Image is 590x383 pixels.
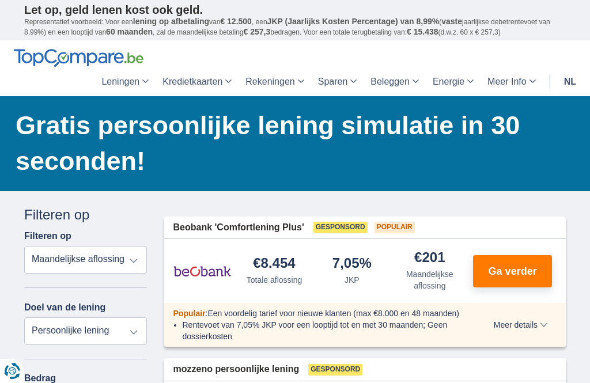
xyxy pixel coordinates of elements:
[24,231,71,241] label: Filteren op
[473,255,552,287] button: Ga verder
[441,17,462,26] span: vaste
[375,222,415,233] span: Populair
[247,274,302,286] div: Totale aflossing
[14,49,143,67] img: TopCompare
[308,364,362,376] span: Gesponsord
[494,321,548,329] span: Meer details
[133,17,209,26] span: lening op afbetaling
[94,67,156,96] a: Leningen
[311,67,364,96] a: Sparen
[24,3,566,17] p: Let op, geld lenen kost ook geld.
[557,67,583,96] a: nl
[267,17,440,26] span: JKP (Jaarlijks Kosten Percentage) van 8,99%
[16,108,566,179] h1: Gratis persoonlijke lening simulatie in 30 seconden!
[106,27,153,36] span: 60 maanden
[253,256,295,272] div: €8.454
[183,319,469,342] li: Rentevoet van 7,05% JKP voor een looptijd tot en met 30 maanden; Geen dossierkosten
[364,67,426,96] a: Beleggen
[164,308,478,319] div: :
[207,309,459,318] span: Een voordelig tarief voor nieuwe klanten (max €8.000 en 48 maanden)
[239,67,311,96] a: Rekeningen
[243,27,270,36] span: € 257,3
[156,67,239,96] a: Kredietkaarten
[220,17,252,26] span: € 12.500
[173,309,206,318] span: Populair
[24,17,566,37] p: Representatief voorbeeld: Voor een van , een ( jaarlijkse debetrentevoet van 8,99%) en een loopti...
[173,257,231,286] img: product.pl.alt Beobank
[173,221,304,234] span: Beobank 'Comfortlening Plus'
[24,302,105,313] label: Doel van de lening
[481,67,543,96] a: Meer Info
[173,363,300,376] span: mozzeno persoonlijke lening
[489,266,537,276] span: Ga verder
[345,274,360,286] div: JKP
[426,67,481,96] a: Energie
[332,256,372,272] div: 7,05%
[24,205,147,225] div: Filteren op
[414,251,445,266] div: €201
[407,27,438,36] span: € 15.438
[485,320,557,329] button: Meer details
[313,222,368,233] span: Gesponsord
[395,268,464,291] div: Maandelijkse aflossing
